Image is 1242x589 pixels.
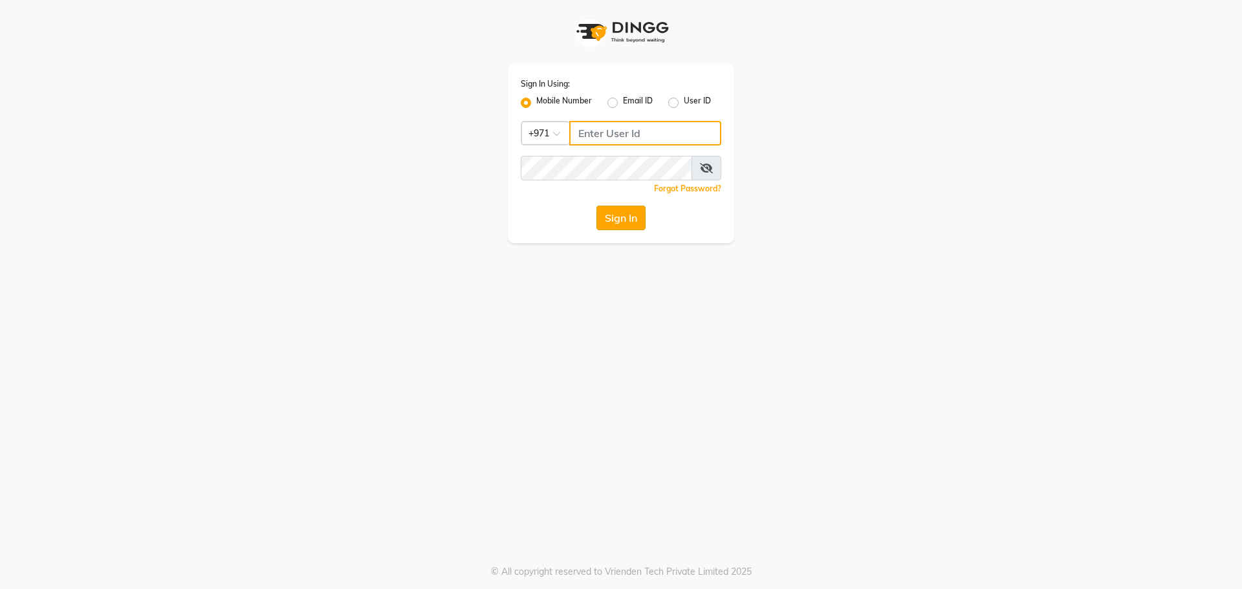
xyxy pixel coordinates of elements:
a: Forgot Password? [654,184,721,193]
input: Username [521,156,692,180]
label: User ID [684,95,711,111]
label: Mobile Number [536,95,592,111]
label: Email ID [623,95,653,111]
img: logo1.svg [569,13,673,51]
label: Sign In Using: [521,78,570,90]
input: Username [569,121,721,145]
button: Sign In [596,206,646,230]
